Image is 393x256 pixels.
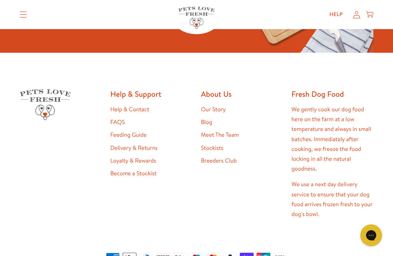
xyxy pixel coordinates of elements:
img: Pets Love Fresh [20,89,71,120]
p: We gently cook our dog food here on the farm at a low temperature and always in small batches. Im... [291,105,373,174]
a: Stockists [201,144,223,152]
a: Help [323,7,349,22]
a: Help & Contact [110,105,149,113]
h2: About Us [201,89,283,99]
a: Feeding Guide [110,131,147,139]
a: Delivery & Returns [110,144,158,152]
a: Meet The Team [201,131,239,139]
a: Breeders Club [201,157,237,165]
a: Become a Stockist [110,169,156,177]
iframe: Gorgias live chat messenger [357,222,386,249]
a: Our Story [201,105,226,113]
a: FAQS [110,118,125,126]
h2: Fresh Dog Food [291,89,373,99]
summary: Translation missing: en.sections.header.menu [14,5,33,24]
img: Pets Love Fresh [178,7,215,29]
p: We use a next day delivery service to ensure that your dog food arrives frozen fresh to your dog'... [291,180,373,219]
a: Blog [201,118,212,126]
h2: Help & Support [110,89,192,99]
a: Loyalty & Rewards [110,157,156,165]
